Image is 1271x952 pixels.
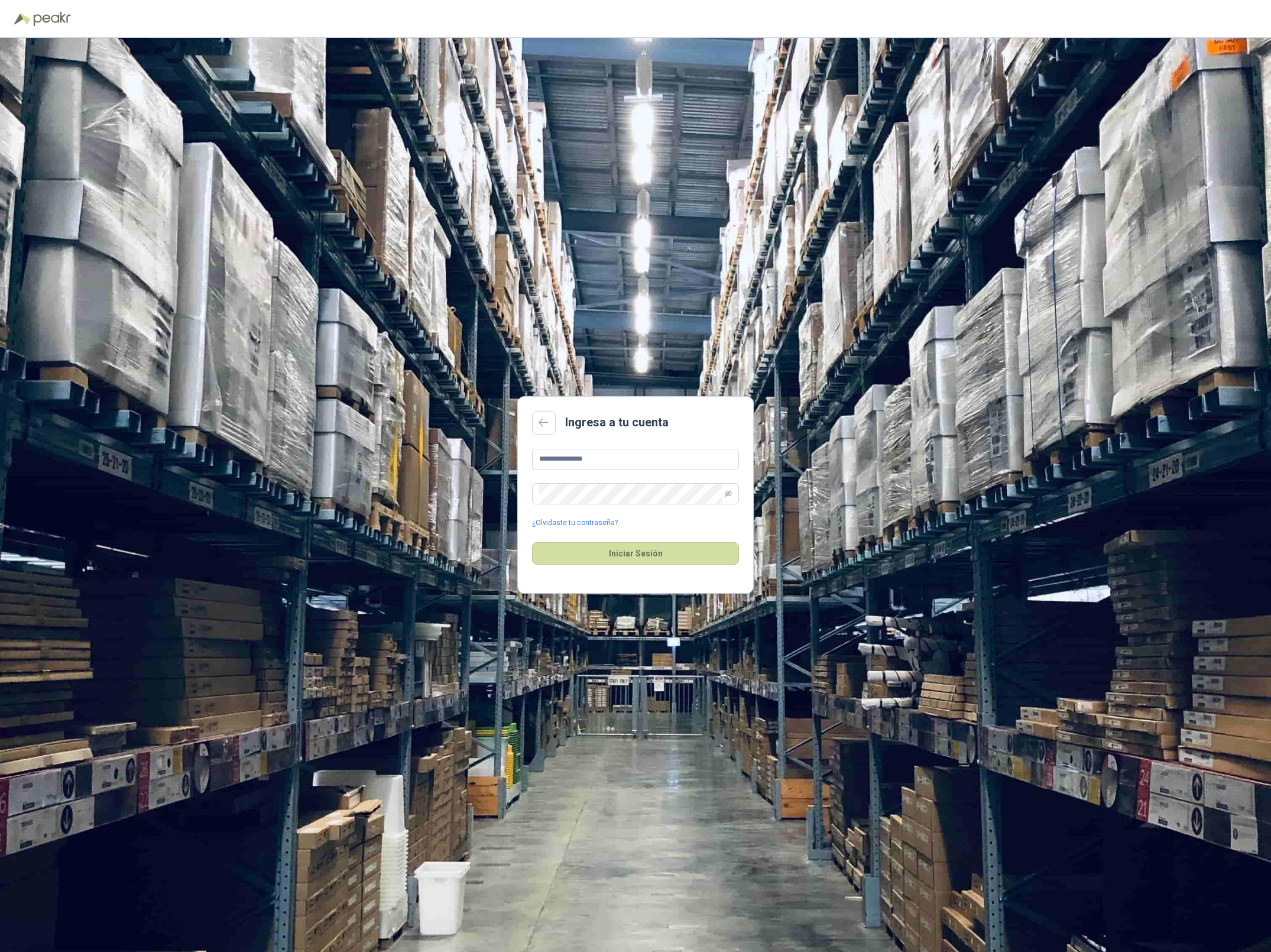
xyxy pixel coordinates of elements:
img: Logo [14,13,31,25]
a: ¿Olvidaste tu contraseña? [532,517,618,529]
button: Iniciar Sesión [532,542,739,565]
span: eye-invisible [725,490,732,497]
h2: Ingresa a tu cuenta [565,413,669,432]
img: Peakr [33,12,71,26]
